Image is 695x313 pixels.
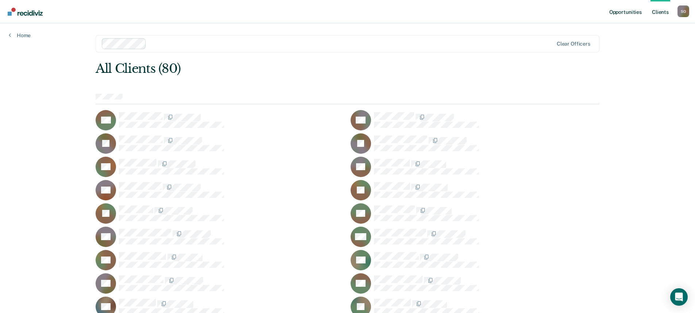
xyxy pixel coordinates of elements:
img: Recidiviz [8,8,43,16]
div: All Clients (80) [96,61,499,76]
a: Home [9,32,31,39]
div: Clear officers [557,41,590,47]
button: Profile dropdown button [677,5,689,17]
div: S O [677,5,689,17]
div: Open Intercom Messenger [670,288,688,306]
